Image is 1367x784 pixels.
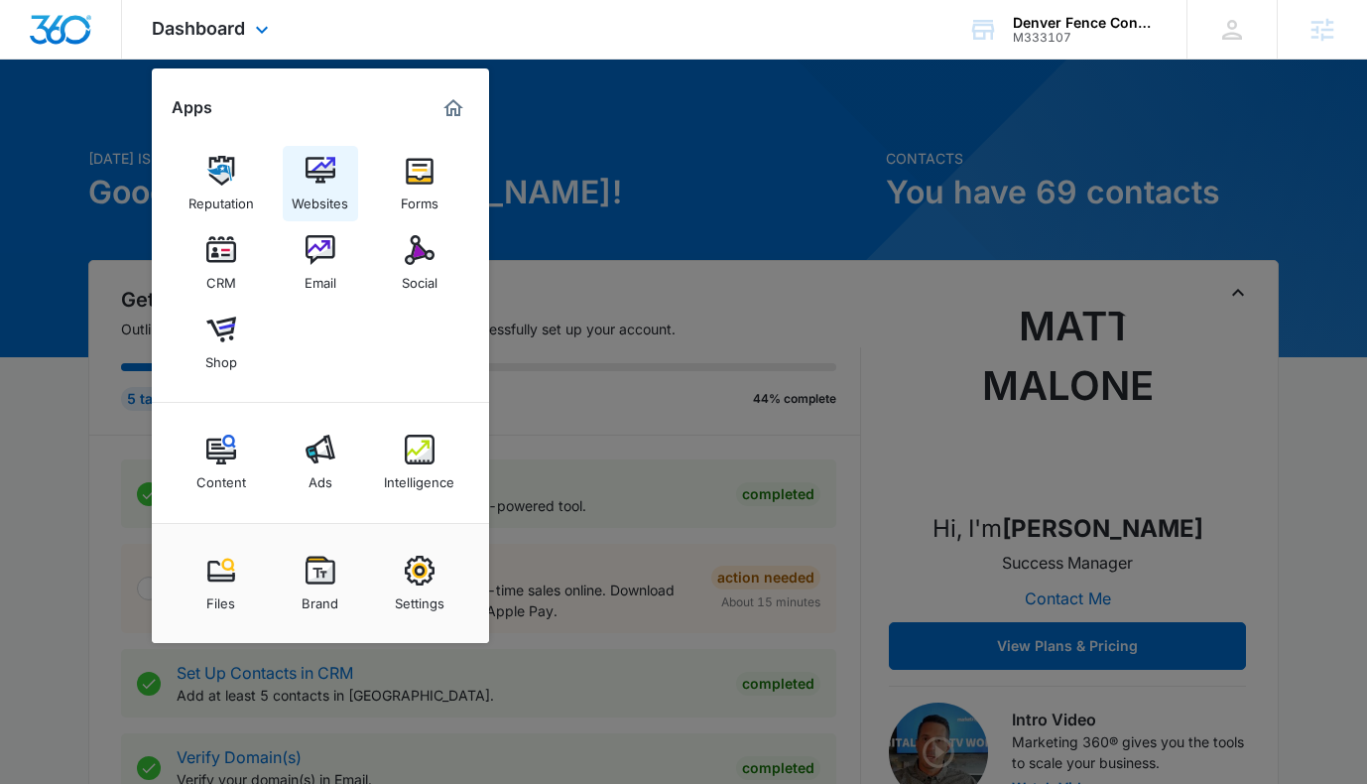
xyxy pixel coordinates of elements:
[184,546,259,621] a: Files
[188,186,254,211] div: Reputation
[1013,15,1158,31] div: account name
[292,186,348,211] div: Websites
[196,464,246,490] div: Content
[205,344,237,370] div: Shop
[437,92,469,124] a: Marketing 360® Dashboard
[206,586,235,611] div: Files
[384,464,454,490] div: Intelligence
[382,225,457,301] a: Social
[1013,31,1158,45] div: account id
[283,546,358,621] a: Brand
[302,586,338,611] div: Brand
[382,546,457,621] a: Settings
[305,265,336,291] div: Email
[283,146,358,221] a: Websites
[283,225,358,301] a: Email
[382,146,457,221] a: Forms
[184,146,259,221] a: Reputation
[206,265,236,291] div: CRM
[184,425,259,500] a: Content
[382,425,457,500] a: Intelligence
[401,186,438,211] div: Forms
[184,305,259,380] a: Shop
[395,586,444,611] div: Settings
[184,225,259,301] a: CRM
[283,425,358,500] a: Ads
[172,98,212,117] h2: Apps
[402,265,437,291] div: Social
[309,464,332,490] div: Ads
[152,18,245,39] span: Dashboard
